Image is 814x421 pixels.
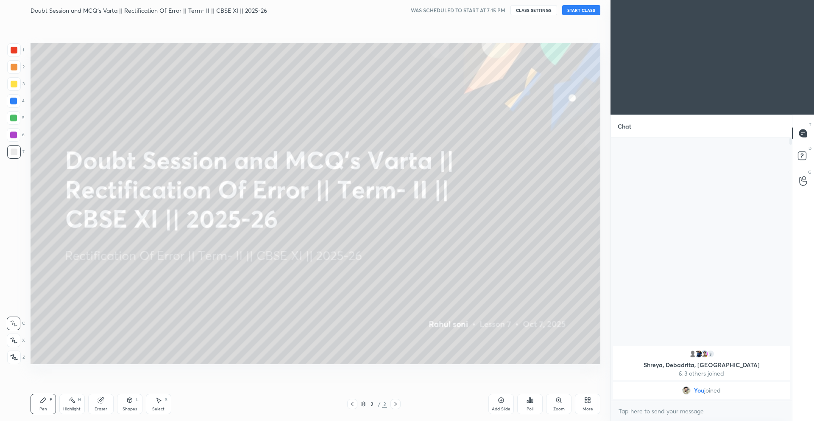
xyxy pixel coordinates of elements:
[553,407,565,411] div: Zoom
[7,317,25,330] div: C
[611,115,638,138] p: Chat
[492,407,510,411] div: Add Slide
[123,407,137,411] div: Shapes
[583,407,593,411] div: More
[378,401,380,407] div: /
[700,350,709,358] img: bcc1dfa9fc4d41a39be8866ff946f1f9.jpg
[618,370,785,377] p: & 3 others joined
[808,145,811,152] p: D
[95,407,107,411] div: Eraser
[510,5,557,15] button: CLASS SETTINGS
[689,350,697,358] img: default.png
[7,145,25,159] div: 7
[78,398,81,402] div: H
[165,398,167,402] div: S
[809,121,811,128] p: T
[7,94,25,108] div: 4
[682,386,691,395] img: fc0a0bd67a3b477f9557aca4a29aa0ad.19086291_AOh14GgchNdmiCeYbMdxktaSN3Z4iXMjfHK5yk43KqG_6w%3Ds96-c
[50,398,52,402] div: P
[7,60,25,74] div: 2
[31,6,267,14] h4: Doubt Session and MCQ's Varta || Rectification Of Error || Term- II || CBSE XI || 2025-26
[611,345,792,401] div: grid
[562,5,600,15] button: START CLASS
[694,387,704,394] span: You
[382,400,387,408] div: 2
[7,111,25,125] div: 5
[7,351,25,364] div: Z
[704,387,721,394] span: joined
[7,43,24,57] div: 1
[152,407,164,411] div: Select
[411,6,505,14] h5: WAS SCHEDULED TO START AT 7:15 PM
[7,77,25,91] div: 3
[63,407,81,411] div: Highlight
[706,350,715,358] div: 3
[39,407,47,411] div: Pen
[808,169,811,175] p: G
[527,407,533,411] div: Poll
[618,362,785,368] p: Shreya, Debadrita, [GEOGRAPHIC_DATA]
[694,350,703,358] img: 9bd53f04b6f74b50bc09872727d51a66.jpg
[368,401,376,407] div: 2
[7,334,25,347] div: X
[7,128,25,142] div: 6
[136,398,139,402] div: L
